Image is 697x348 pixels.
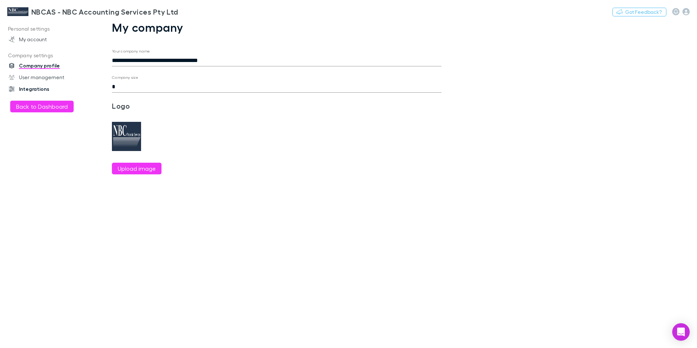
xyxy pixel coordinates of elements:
[112,49,150,54] label: Your company name
[672,323,690,341] div: Open Intercom Messenger
[112,75,139,80] label: Company size
[1,71,98,83] a: User management
[1,34,98,45] a: My account
[10,101,74,112] button: Back to Dashboard
[1,24,98,34] p: Personal settings
[612,8,666,16] button: Got Feedback?
[112,20,441,34] h1: My company
[3,3,183,20] a: NBCAS - NBC Accounting Services Pty Ltd
[112,122,141,151] img: Preview
[112,101,222,110] h3: Logo
[1,60,98,71] a: Company profile
[7,7,28,16] img: NBCAS - NBC Accounting Services Pty Ltd's Logo
[1,51,98,60] p: Company settings
[1,83,98,95] a: Integrations
[31,7,178,16] h3: NBCAS - NBC Accounting Services Pty Ltd
[112,163,161,174] button: Upload image
[118,164,156,173] label: Upload image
